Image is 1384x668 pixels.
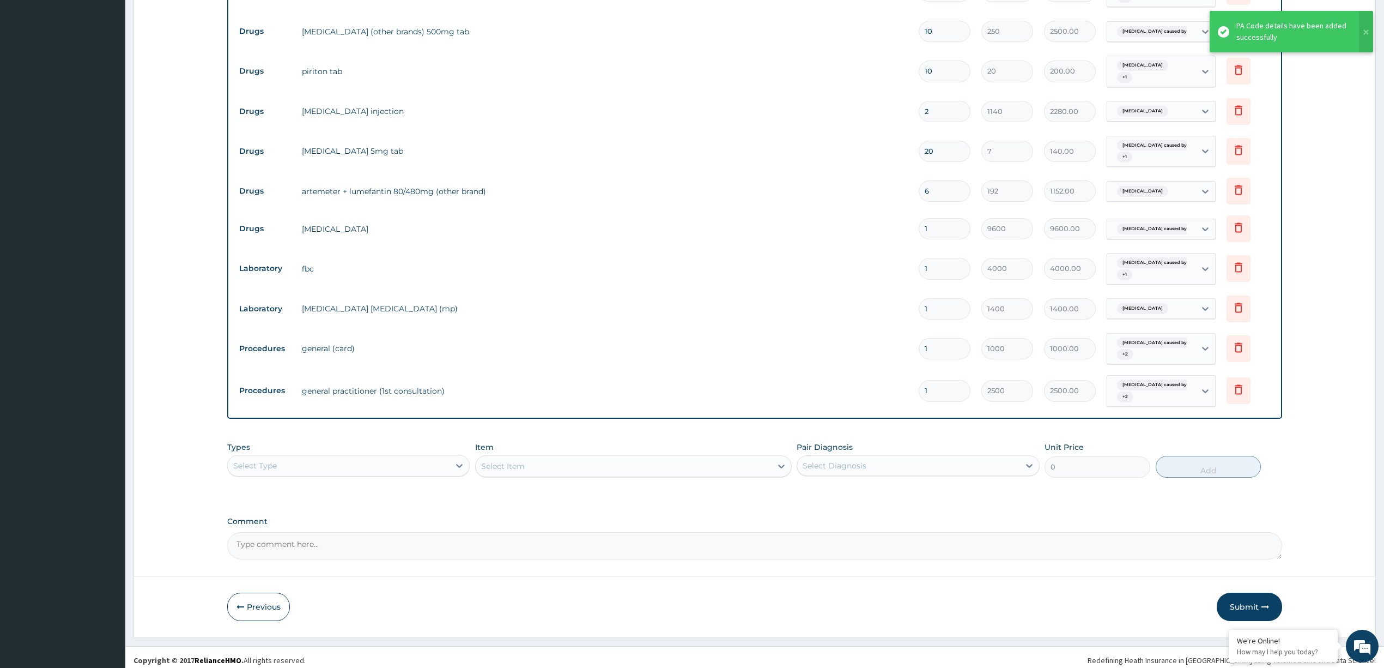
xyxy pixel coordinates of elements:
div: We're Online! [1237,636,1330,646]
td: general (card) [296,338,913,359]
span: + 1 [1117,269,1132,280]
strong: Copyright © 2017 . [133,655,244,665]
span: [MEDICAL_DATA] [1117,106,1168,117]
span: + 1 [1117,152,1132,163]
td: fbc [296,258,913,280]
div: Minimize live chat window [179,5,205,32]
span: [MEDICAL_DATA] caused by [MEDICAL_DATA] [1117,257,1234,268]
span: We're online! [63,137,150,248]
span: [MEDICAL_DATA] caused by [MEDICAL_DATA] [1117,26,1234,37]
div: Select Diagnosis [803,460,866,471]
td: [MEDICAL_DATA] 5mg tab [296,140,913,162]
span: [MEDICAL_DATA] [1117,303,1168,314]
div: Redefining Heath Insurance in [GEOGRAPHIC_DATA] using Telemedicine and Data Science! [1088,655,1376,666]
td: Procedures [234,381,296,401]
p: How may I help you today? [1237,647,1330,657]
td: Laboratory [234,299,296,319]
td: [MEDICAL_DATA] [296,218,913,240]
textarea: Type your message and hit 'Enter' [5,298,208,336]
td: Drugs [234,181,296,201]
span: [MEDICAL_DATA] caused by [MEDICAL_DATA] [1117,140,1234,151]
label: Types [227,443,250,452]
span: [MEDICAL_DATA] caused by [MEDICAL_DATA] [1117,224,1234,234]
button: Previous [227,593,290,621]
label: Item [475,442,494,453]
a: RelianceHMO [195,655,241,665]
button: Add [1156,456,1261,478]
td: general practitioner (1st consultation) [296,380,913,402]
div: Chat with us now [57,61,183,75]
label: Comment [227,517,1282,526]
button: Submit [1217,593,1282,621]
td: Drugs [234,141,296,161]
span: [MEDICAL_DATA] caused by [MEDICAL_DATA] [1117,338,1234,348]
td: Drugs [234,61,296,81]
td: [MEDICAL_DATA] injection [296,100,913,122]
span: [MEDICAL_DATA] [1117,60,1168,71]
span: [MEDICAL_DATA] [1117,186,1168,197]
td: Drugs [234,101,296,122]
td: artemeter + lumefantin 80/480mg (other brand) [296,180,913,202]
td: piriton tab [296,61,913,82]
img: d_794563401_company_1708531726252_794563401 [20,55,44,82]
label: Unit Price [1045,442,1084,453]
span: + 1 [1117,72,1132,83]
span: [MEDICAL_DATA] caused by [MEDICAL_DATA] [1117,380,1234,390]
div: PA Code details have been added successfully [1236,20,1349,43]
td: [MEDICAL_DATA] (other brands) 500mg tab [296,21,913,43]
div: Select Type [233,460,277,471]
label: Pair Diagnosis [797,442,853,453]
td: Drugs [234,219,296,239]
td: [MEDICAL_DATA] [MEDICAL_DATA] (mp) [296,298,913,320]
td: Laboratory [234,258,296,279]
span: + 2 [1117,392,1133,402]
td: Procedures [234,339,296,359]
span: + 2 [1117,349,1133,360]
td: Drugs [234,21,296,41]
